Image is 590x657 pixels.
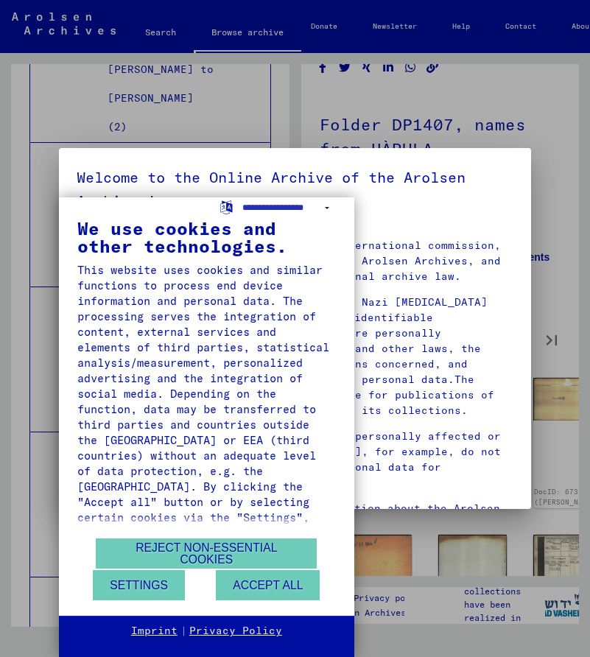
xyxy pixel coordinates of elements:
[96,538,317,569] button: Reject non-essential cookies
[77,219,336,255] div: We use cookies and other technologies.
[131,624,178,639] a: Imprint
[93,570,185,600] button: Settings
[189,624,282,639] a: Privacy Policy
[216,570,320,600] button: Accept all
[77,262,336,602] div: This website uses cookies and similar functions to process end device information and personal da...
